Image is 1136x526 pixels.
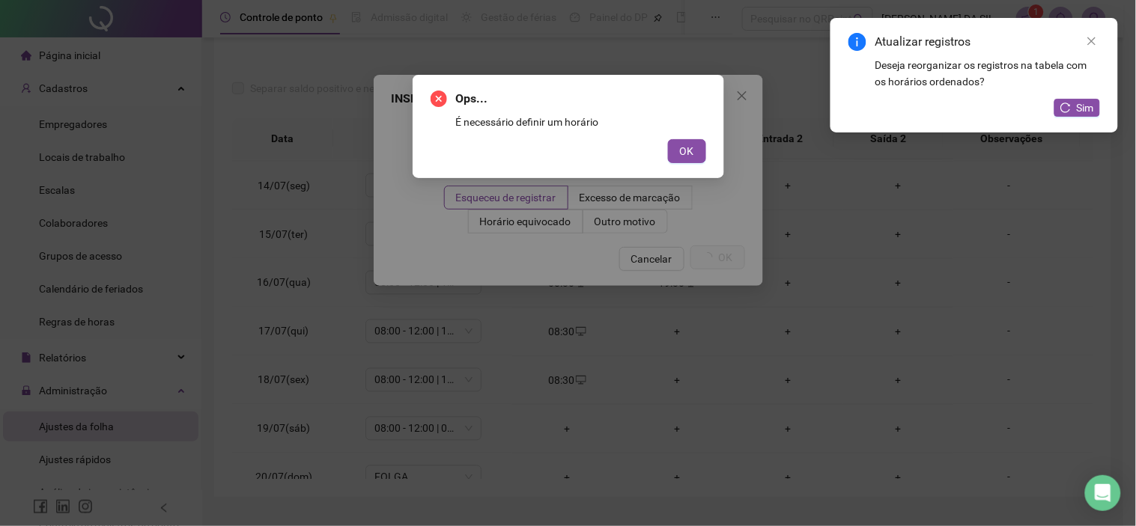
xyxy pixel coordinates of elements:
[1077,100,1094,116] span: Sim
[668,139,706,163] button: OK
[875,57,1100,90] div: Deseja reorganizar os registros na tabela com os horários ordenados?
[456,90,706,108] span: Ops...
[1060,103,1071,113] span: reload
[1084,33,1100,49] a: Close
[680,143,694,159] span: OK
[875,33,1100,51] div: Atualizar registros
[1085,475,1121,511] div: Open Intercom Messenger
[456,114,706,130] div: É necessário definir um horário
[1087,36,1097,46] span: close
[431,91,447,107] span: close-circle
[848,33,866,51] span: info-circle
[1054,99,1100,117] button: Sim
